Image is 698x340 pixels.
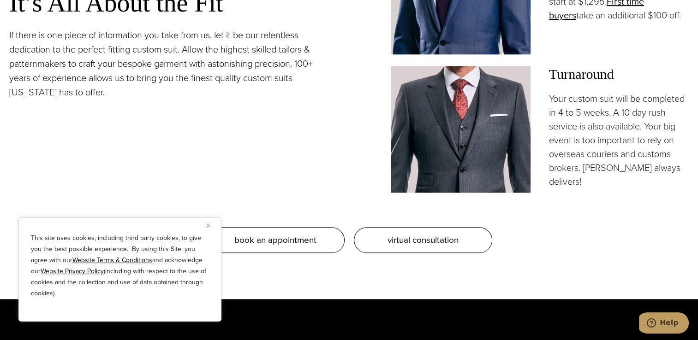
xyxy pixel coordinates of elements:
p: Your custom suit will be completed in 4 to 5 weeks. A 10 day rush service is also available. Your... [549,92,689,188]
a: Website Terms & Conditions [72,255,152,265]
span: book an appointment [234,233,316,246]
p: This site uses cookies, including third party cookies, to give you the best possible experience. ... [31,233,209,299]
a: book an appointment [206,227,345,253]
a: Website Privacy Policy [41,266,104,276]
a: virtual consultation [354,227,492,253]
h3: Turnaround [549,66,689,82]
p: If there is one piece of information you take from us, let it be our relentless dedication to the... [9,28,331,100]
span: virtual consultation [388,233,459,246]
button: Close [206,220,217,231]
img: Client in vested charcoal bespoke suit with white shirt and red patterned tie. [391,66,531,193]
img: Close [206,223,210,228]
iframe: Opens a widget where you can chat to one of our agents [639,312,689,335]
